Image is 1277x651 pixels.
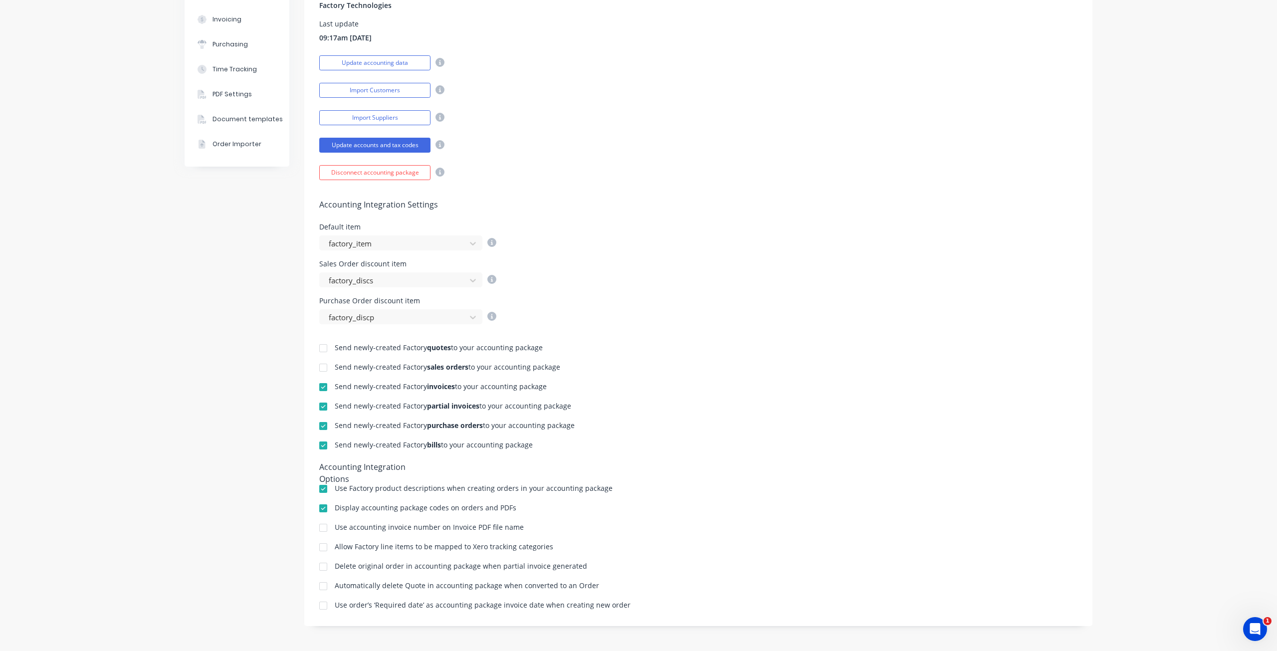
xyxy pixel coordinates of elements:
div: Time Tracking [213,65,257,74]
div: Display accounting package codes on orders and PDFs [335,504,516,511]
div: Use order’s ‘Required date’ as accounting package invoice date when creating new order [335,602,631,609]
b: sales orders [427,362,468,372]
div: PDF Settings [213,90,252,99]
button: Purchasing [185,32,289,57]
div: Send newly-created Factory to your accounting package [335,422,575,429]
button: Update accounting data [319,55,430,70]
b: purchase orders [427,421,483,430]
div: Use accounting invoice number on Invoice PDF file name [335,524,524,531]
iframe: Intercom live chat [1243,617,1267,641]
div: Allow Factory line items to be mapped to Xero tracking categories [335,543,553,550]
b: partial invoices [427,401,479,411]
div: Send newly-created Factory to your accounting package [335,383,547,390]
h5: Accounting Integration Settings [319,200,1077,210]
button: Import Customers [319,83,430,98]
div: Default item [319,223,496,230]
div: Send newly-created Factory to your accounting package [335,344,543,351]
div: Last update [319,20,372,27]
div: Document templates [213,115,283,124]
div: Sales Order discount item [319,260,496,267]
div: Send newly-created Factory to your accounting package [335,441,533,448]
span: 09:17am [DATE] [319,32,372,43]
button: Disconnect accounting package [319,165,430,180]
b: quotes [427,343,451,352]
button: PDF Settings [185,82,289,107]
button: Document templates [185,107,289,132]
span: 1 [1264,617,1272,625]
div: Automatically delete Quote in accounting package when converted to an Order [335,582,599,589]
button: Import Suppliers [319,110,430,125]
b: invoices [427,382,455,391]
div: Invoicing [213,15,241,24]
button: Update accounts and tax codes [319,138,430,153]
div: Order Importer [213,140,261,149]
div: Use Factory product descriptions when creating orders in your accounting package [335,485,613,492]
div: Purchasing [213,40,248,49]
div: Purchase Order discount item [319,297,496,304]
button: Invoicing [185,7,289,32]
b: bills [427,440,441,449]
div: Delete original order in accounting package when partial invoice generated [335,563,587,570]
div: Accounting Integration Options [319,461,436,475]
div: Send newly-created Factory to your accounting package [335,364,560,371]
button: Order Importer [185,132,289,157]
button: Time Tracking [185,57,289,82]
div: Send newly-created Factory to your accounting package [335,403,571,410]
